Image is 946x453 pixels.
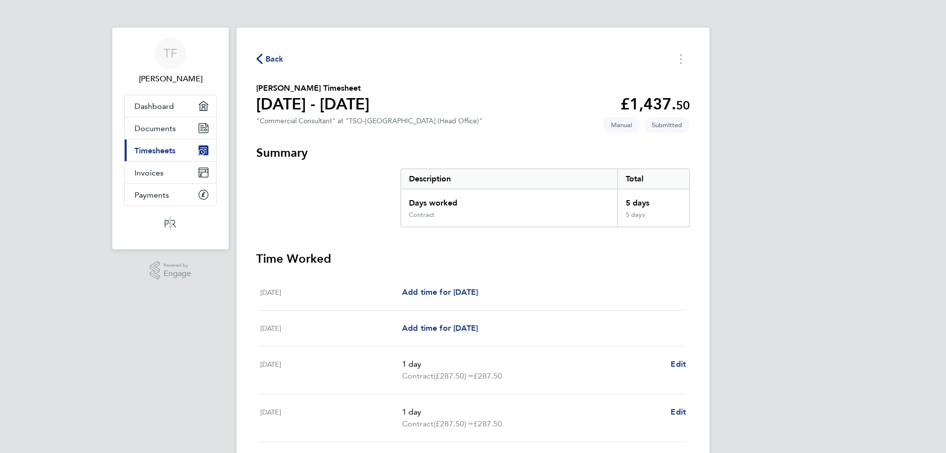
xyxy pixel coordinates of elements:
a: Dashboard [125,95,216,117]
h3: Summary [256,145,690,161]
img: psrsolutions-logo-retina.png [162,216,179,232]
span: Add time for [DATE] [402,287,478,297]
span: Contract [402,418,434,430]
a: Timesheets [125,139,216,161]
p: 1 day [402,406,663,418]
span: 50 [676,98,690,112]
span: Add time for [DATE] [402,323,478,333]
div: 5 days [617,211,689,227]
span: Edit [671,359,686,369]
div: 5 days [617,189,689,211]
span: Documents [135,124,176,133]
span: Powered by [164,261,191,270]
span: Contract [402,370,434,382]
span: Timesheets [135,146,175,155]
div: [DATE] [260,406,402,430]
button: Back [256,53,284,65]
span: Taylor Fisher [124,73,217,85]
div: Days worked [401,189,617,211]
a: Payments [125,184,216,206]
span: This timesheet was manually created. [603,117,640,133]
h2: [PERSON_NAME] Timesheet [256,82,370,94]
p: 1 day [402,358,663,370]
nav: Main navigation [112,28,229,249]
h3: Time Worked [256,251,690,267]
span: Engage [164,270,191,278]
span: £287.50 [473,371,502,381]
a: Edit [671,406,686,418]
div: [DATE] [260,286,402,298]
a: Add time for [DATE] [402,286,478,298]
div: Contract [409,211,435,219]
span: (£287.50) = [434,419,473,428]
div: [DATE] [260,358,402,382]
div: Description [401,169,617,189]
button: Timesheets Menu [672,51,690,67]
span: Payments [135,190,169,200]
span: (£287.50) = [434,371,473,381]
a: Invoices [125,162,216,183]
a: Edit [671,358,686,370]
span: Edit [671,407,686,417]
app-decimal: £1,437. [620,95,690,113]
span: £287.50 [473,419,502,428]
span: TF [164,47,177,60]
span: Back [266,53,284,65]
a: TF[PERSON_NAME] [124,37,217,85]
span: Dashboard [135,102,174,111]
div: Summary [401,169,690,227]
a: Add time for [DATE] [402,322,478,334]
span: Invoices [135,168,164,177]
a: Powered byEngage [150,261,192,280]
a: Documents [125,117,216,139]
div: [DATE] [260,322,402,334]
a: Go to home page [124,216,217,232]
div: Total [617,169,689,189]
h1: [DATE] - [DATE] [256,94,370,114]
div: "Commercial Consultant" at "TSO-[GEOGRAPHIC_DATA] (Head Office)" [256,117,482,125]
span: This timesheet is Submitted. [644,117,690,133]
